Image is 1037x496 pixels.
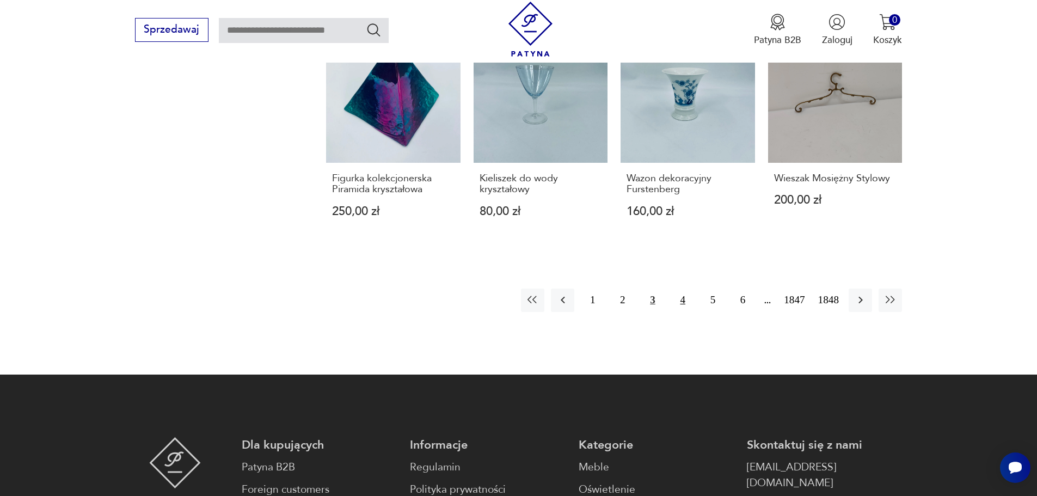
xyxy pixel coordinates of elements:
button: Szukaj [366,22,382,38]
h3: Wieszak Mosiężny Stylowy [774,173,897,184]
p: Informacje [410,437,565,453]
a: Patyna B2B [242,460,397,475]
p: Koszyk [873,34,902,46]
iframe: Smartsupp widget button [1000,452,1030,483]
h3: Figurka kolekcjonerska Piramida kryształowa [332,173,455,195]
p: 250,00 zł [332,206,455,217]
button: 1847 [781,289,808,312]
button: 1 [581,289,604,312]
img: Ikona medalu [769,14,786,30]
img: Ikona koszyka [879,14,896,30]
button: 0Koszyk [873,14,902,46]
a: Wieszak Mosiężny StylowyWieszak Mosiężny Stylowy200,00 zł [768,28,903,243]
h3: Wazon dekoracyjny Furstenberg [627,173,749,195]
img: Patyna - sklep z meblami i dekoracjami vintage [149,437,201,488]
button: 6 [731,289,754,312]
div: 0 [889,14,900,26]
a: Sprzedawaj [135,26,208,35]
button: 4 [671,289,695,312]
a: Ikona medaluPatyna B2B [754,14,801,46]
a: Figurka kolekcjonerska Piramida kryształowaFigurka kolekcjonerska Piramida kryształowa250,00 zł [326,28,461,243]
button: Zaloguj [822,14,852,46]
button: Patyna B2B [754,14,801,46]
a: Regulamin [410,460,565,475]
a: Kieliszek do wody kryształowyKieliszek do wody kryształowy80,00 zł [474,28,608,243]
p: Dla kupujących [242,437,397,453]
p: Skontaktuj się z nami [747,437,902,453]
a: Wazon dekoracyjny FurstenbergWazon dekoracyjny Furstenberg160,00 zł [621,28,755,243]
h3: Kieliszek do wody kryształowy [480,173,602,195]
p: 80,00 zł [480,206,602,217]
button: 3 [641,289,664,312]
p: Patyna B2B [754,34,801,46]
p: 160,00 zł [627,206,749,217]
p: Zaloguj [822,34,852,46]
img: Patyna - sklep z meblami i dekoracjami vintage [503,2,558,57]
button: 5 [701,289,725,312]
img: Ikonka użytkownika [829,14,845,30]
a: Meble [579,460,734,475]
button: 1848 [815,289,842,312]
button: Sprzedawaj [135,18,208,42]
a: [EMAIL_ADDRESS][DOMAIN_NAME] [747,460,902,491]
button: 2 [611,289,634,312]
p: 200,00 zł [774,194,897,206]
p: Kategorie [579,437,734,453]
